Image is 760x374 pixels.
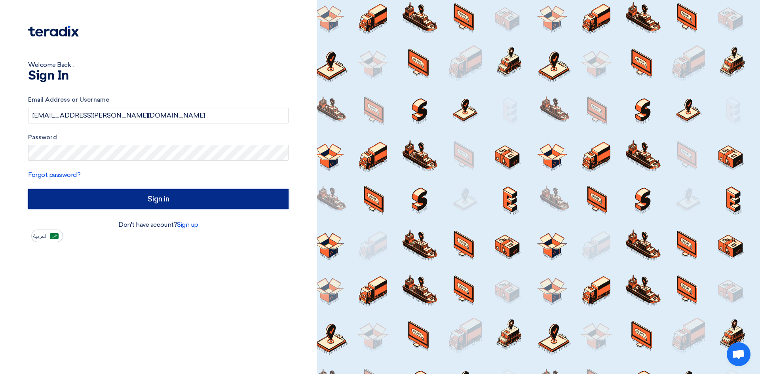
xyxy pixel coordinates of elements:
[28,171,80,178] a: Forgot password?
[28,108,289,123] input: Enter your business email or username
[28,133,289,142] label: Password
[28,95,289,104] label: Email Address or Username
[28,60,289,70] div: Welcome Back ...
[28,26,79,37] img: Teradix logo
[727,342,750,366] div: Open chat
[33,234,47,239] span: العربية
[28,70,289,82] h1: Sign In
[28,220,289,230] div: Don't have account?
[50,233,59,239] img: ar-AR.png
[31,230,63,242] button: العربية
[28,189,289,209] input: Sign in
[177,221,198,228] a: Sign up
